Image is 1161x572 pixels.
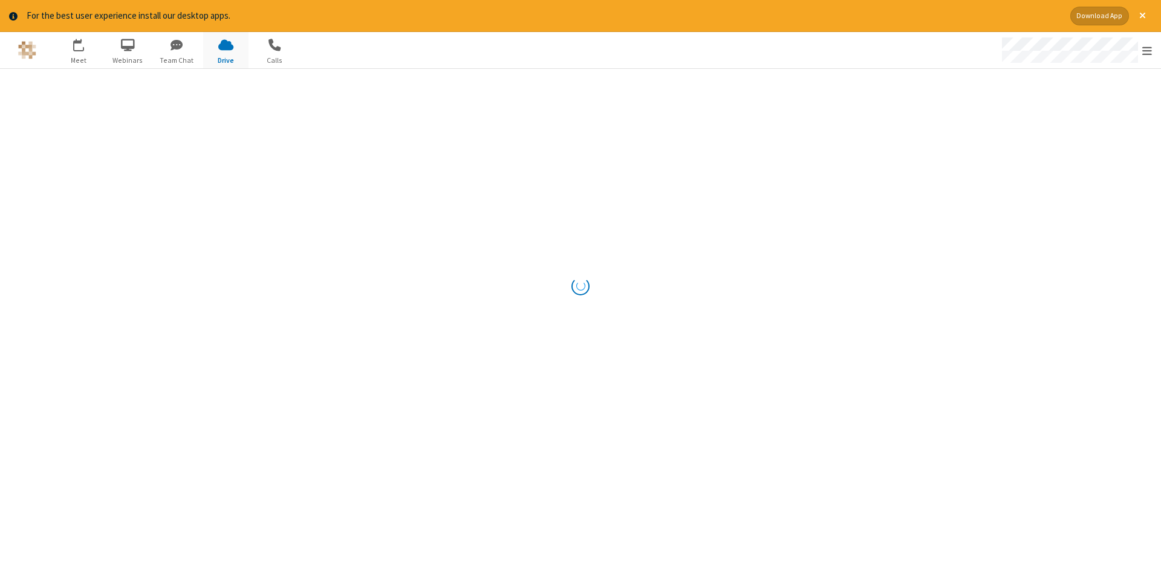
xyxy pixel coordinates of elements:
button: Logo [4,32,50,68]
button: Download App [1070,7,1129,25]
span: Team Chat [154,55,200,66]
div: 1 [82,39,89,48]
button: Close alert [1133,7,1152,25]
span: Webinars [105,55,151,66]
div: Open menu [990,32,1161,68]
span: Drive [203,55,249,66]
span: Calls [252,55,298,66]
div: For the best user experience install our desktop apps. [27,9,1061,23]
span: Meet [56,55,102,66]
img: QA Selenium DO NOT DELETE OR CHANGE [18,41,36,59]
